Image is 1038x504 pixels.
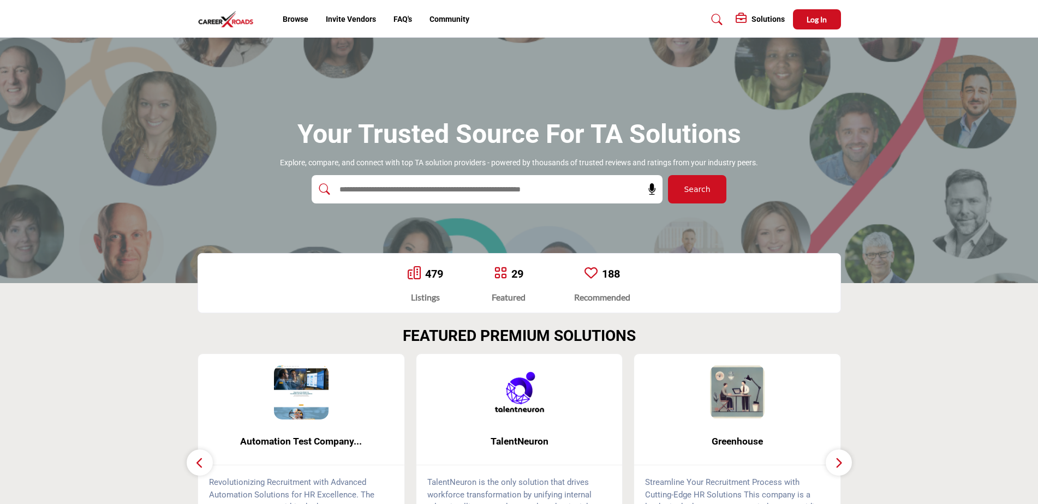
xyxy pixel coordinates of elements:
span: TalentNeuron [433,434,606,448]
h2: FEATURED PREMIUM SOLUTIONS [403,327,636,345]
span: Search [684,184,710,195]
img: TalentNeuron [492,365,547,419]
h5: Solutions [751,14,785,24]
img: Greenhouse [710,365,765,419]
div: Solutions [736,13,785,26]
a: 188 [602,267,620,280]
h1: Your Trusted Source for TA Solutions [297,117,741,151]
img: Automation Test Company 20 [274,365,329,419]
b: TalentNeuron [433,427,606,456]
button: Search [668,175,726,203]
span: Automation Test Company... [214,434,388,448]
a: Search [701,11,730,28]
a: 29 [511,267,523,280]
a: Community [429,15,469,23]
a: Greenhouse [634,427,840,456]
a: Go to Recommended [584,266,598,281]
div: Featured [492,291,526,304]
p: Explore, compare, and connect with top TA solution providers - powered by thousands of trusted re... [280,158,758,169]
a: Automation Test Company... [198,427,404,456]
a: Invite Vendors [326,15,376,23]
div: Recommended [574,291,630,304]
span: Log In [807,15,827,24]
a: TalentNeuron [416,427,623,456]
b: Greenhouse [651,427,824,456]
div: Listings [408,291,443,304]
a: FAQ's [393,15,412,23]
a: 479 [425,267,443,280]
a: Go to Featured [494,266,507,281]
button: Log In [793,9,841,29]
a: Browse [283,15,308,23]
img: Site Logo [198,10,260,28]
span: Greenhouse [651,434,824,448]
b: Automation Test Company 20 [214,427,388,456]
